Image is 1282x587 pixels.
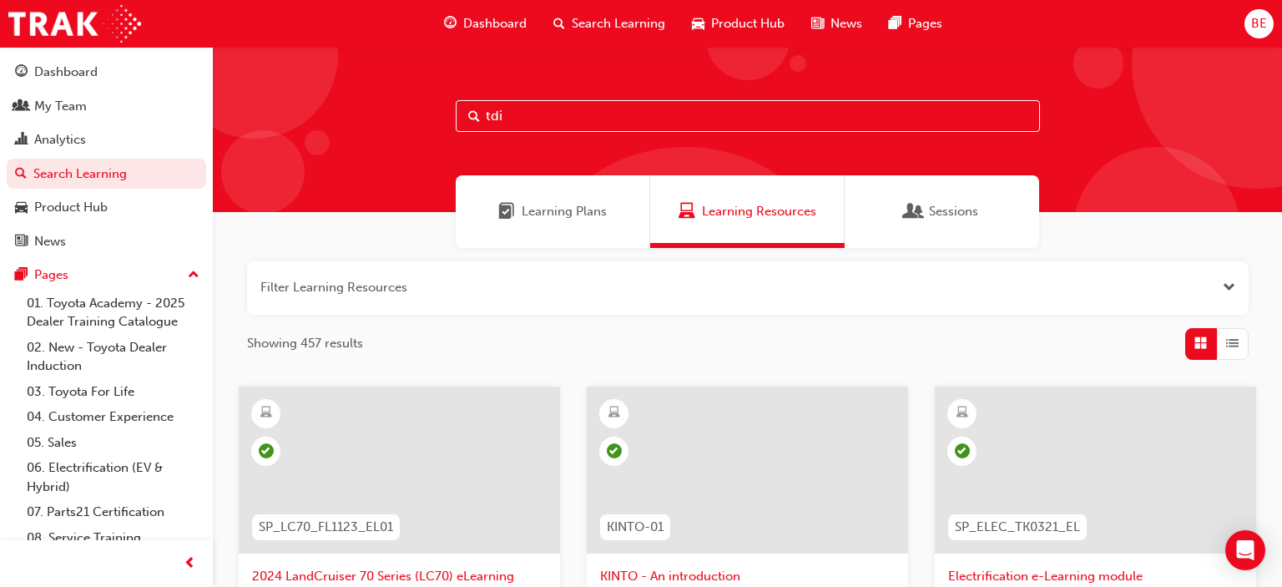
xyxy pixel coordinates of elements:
[247,334,363,353] span: Showing 457 results
[259,518,393,537] span: SP_LC70_FL1123_EL01
[260,402,272,424] span: learningResourceType_ELEARNING-icon
[7,226,206,257] a: News
[7,124,206,155] a: Analytics
[15,167,27,182] span: search-icon
[1251,14,1267,33] span: BE
[456,175,650,248] a: Learning PlansLearning Plans
[20,335,206,379] a: 02. New - Toyota Dealer Induction
[444,13,457,34] span: guage-icon
[7,159,206,190] a: Search Learning
[20,404,206,430] a: 04. Customer Experience
[34,97,87,116] div: My Team
[456,100,1040,132] input: Search...
[553,13,565,34] span: search-icon
[650,175,845,248] a: Learning ResourcesLearning Resources
[608,402,620,424] span: learningResourceType_ELEARNING-icon
[8,5,141,43] img: Trak
[15,133,28,148] span: chart-icon
[15,235,28,250] span: news-icon
[34,266,68,285] div: Pages
[188,265,199,286] span: up-icon
[498,202,515,221] span: Learning Plans
[1223,278,1235,297] button: Open the filter
[20,291,206,335] a: 01. Toyota Academy - 2025 Dealer Training Catalogue
[468,107,480,126] span: Search
[692,13,704,34] span: car-icon
[34,198,108,217] div: Product Hub
[15,268,28,283] span: pages-icon
[908,14,942,33] span: Pages
[889,13,901,34] span: pages-icon
[34,130,86,149] div: Analytics
[600,567,895,586] span: KINTO - An introduction
[20,499,206,525] a: 07. Parts21 Certification
[948,567,1243,586] span: Electrification e-Learning module
[34,232,66,251] div: News
[679,202,695,221] span: Learning Resources
[845,175,1039,248] a: SessionsSessions
[7,57,206,88] a: Dashboard
[956,402,968,424] span: learningResourceType_ELEARNING-icon
[711,14,785,33] span: Product Hub
[876,7,956,41] a: pages-iconPages
[7,53,206,260] button: DashboardMy TeamAnalyticsSearch LearningProduct HubNews
[929,202,978,221] span: Sessions
[15,200,28,215] span: car-icon
[7,260,206,291] button: Pages
[20,430,206,456] a: 05. Sales
[540,7,679,41] a: search-iconSearch Learning
[15,99,28,114] span: people-icon
[955,518,1080,537] span: SP_ELEC_TK0321_EL
[7,91,206,122] a: My Team
[811,13,824,34] span: news-icon
[1225,530,1265,570] div: Open Intercom Messenger
[830,14,862,33] span: News
[431,7,540,41] a: guage-iconDashboard
[34,63,98,82] div: Dashboard
[7,192,206,223] a: Product Hub
[20,379,206,405] a: 03. Toyota For Life
[20,525,206,551] a: 08. Service Training
[20,455,206,499] a: 06. Electrification (EV & Hybrid)
[798,7,876,41] a: news-iconNews
[572,14,665,33] span: Search Learning
[184,554,196,574] span: prev-icon
[906,202,922,221] span: Sessions
[702,202,816,221] span: Learning Resources
[955,443,970,458] span: learningRecordVerb_COMPLETE-icon
[607,443,622,458] span: learningRecordVerb_PASS-icon
[1244,9,1274,38] button: BE
[679,7,798,41] a: car-iconProduct Hub
[1226,334,1239,353] span: List
[1194,334,1207,353] span: Grid
[522,202,607,221] span: Learning Plans
[15,65,28,80] span: guage-icon
[463,14,527,33] span: Dashboard
[259,443,274,458] span: learningRecordVerb_PASS-icon
[607,518,664,537] span: KINTO-01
